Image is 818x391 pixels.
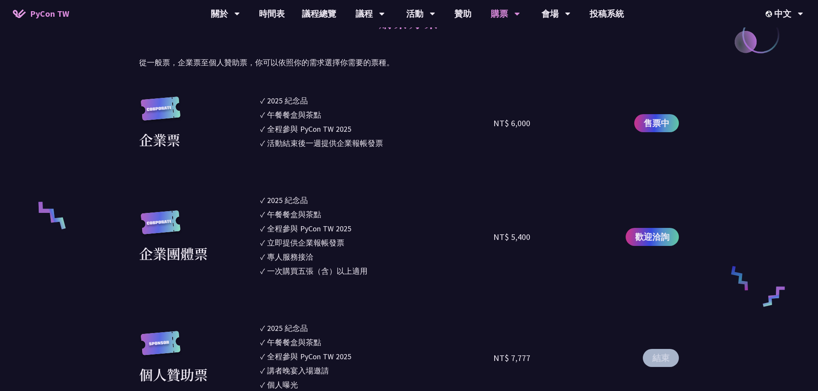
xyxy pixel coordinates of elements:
a: 售票中 [634,114,679,132]
li: ✓ [260,194,494,206]
img: sponsor.43e6a3a.svg [139,331,182,364]
div: NT$ 7,777 [493,352,530,364]
li: ✓ [260,223,494,234]
div: 個人曝光 [267,379,298,391]
div: 午餐餐盒與茶點 [267,209,321,220]
li: ✓ [260,351,494,362]
li: ✓ [260,237,494,249]
img: corporate.a587c14.svg [139,210,182,243]
img: Home icon of PyCon TW 2025 [13,9,26,18]
img: Locale Icon [766,11,774,17]
div: 個人贊助票 [139,364,208,385]
div: NT$ 5,400 [493,230,530,243]
div: 講者晚宴入場邀請 [267,365,329,376]
li: ✓ [260,365,494,376]
div: 2025 紀念品 [267,322,308,334]
div: NT$ 6,000 [493,117,530,130]
li: ✓ [260,265,494,277]
div: 企業票 [139,129,180,150]
li: ✓ [260,109,494,121]
div: 全程參與 PyCon TW 2025 [267,123,351,135]
a: PyCon TW [4,3,78,24]
div: 午餐餐盒與茶點 [267,109,321,121]
div: 立即提供企業報帳發票 [267,237,344,249]
li: ✓ [260,95,494,106]
div: 全程參與 PyCon TW 2025 [267,351,351,362]
li: ✓ [260,379,494,391]
li: ✓ [260,251,494,263]
div: 一次購買五張（含）以上適用 [267,265,368,277]
p: 從一般票，企業票至個人贊助票，你可以依照你的需求選擇你需要的票種。 [139,56,679,69]
span: 歡迎洽詢 [635,230,669,243]
a: 歡迎洽詢 [626,228,679,246]
div: 2025 紀念品 [267,95,308,106]
h2: 購票方案 [139,5,679,52]
div: 午餐餐盒與茶點 [267,336,321,348]
span: PyCon TW [30,7,69,20]
li: ✓ [260,209,494,220]
img: corporate.a587c14.svg [139,97,182,130]
div: 企業團體票 [139,243,208,264]
li: ✓ [260,137,494,149]
button: 結束 [643,349,679,367]
div: 2025 紀念品 [267,194,308,206]
span: 售票中 [644,117,669,130]
div: 專人服務接洽 [267,251,313,263]
div: 全程參與 PyCon TW 2025 [267,223,351,234]
li: ✓ [260,123,494,135]
div: 活動結束後一週提供企業報帳發票 [267,137,383,149]
li: ✓ [260,322,494,334]
li: ✓ [260,336,494,348]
